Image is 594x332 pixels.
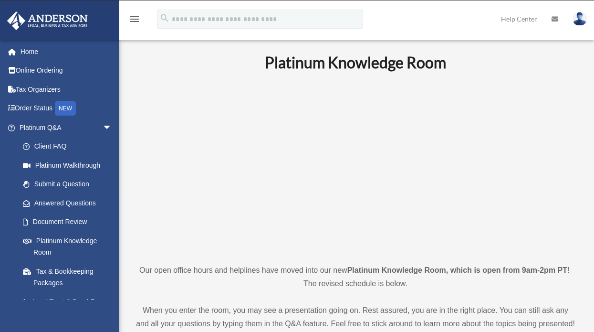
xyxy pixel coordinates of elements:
p: When you enter the room, you may see a presentation going on. Rest assured, you are in the right ... [136,304,575,331]
img: User Pic [573,12,587,26]
a: Home [7,42,126,61]
a: Land Trust & Deed Forum [13,292,126,311]
strong: Platinum Knowledge Room, which is open from 9am-2pm PT [347,266,567,274]
a: Answered Questions [13,193,126,213]
a: Tax & Bookkeeping Packages [13,262,126,292]
p: Our open office hours and helplines have moved into our new ! The revised schedule is below. [136,264,575,290]
a: Platinum Walkthrough [13,156,126,175]
span: arrow_drop_down [103,118,122,138]
a: Submit a Question [13,175,126,194]
b: Platinum Knowledge Room [265,53,446,72]
a: Tax Organizers [7,80,126,99]
a: Order StatusNEW [7,99,126,118]
img: Anderson Advisors Platinum Portal [4,11,91,30]
div: NEW [55,101,76,116]
i: search [159,13,170,23]
a: Platinum Q&Aarrow_drop_down [7,118,126,137]
a: Document Review [13,213,126,232]
i: menu [129,13,140,25]
iframe: 231110_Toby_KnowledgeRoom [212,85,499,246]
a: Platinum Knowledge Room [13,231,122,262]
a: menu [129,17,140,25]
a: Online Ordering [7,61,126,80]
a: Client FAQ [13,137,126,156]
